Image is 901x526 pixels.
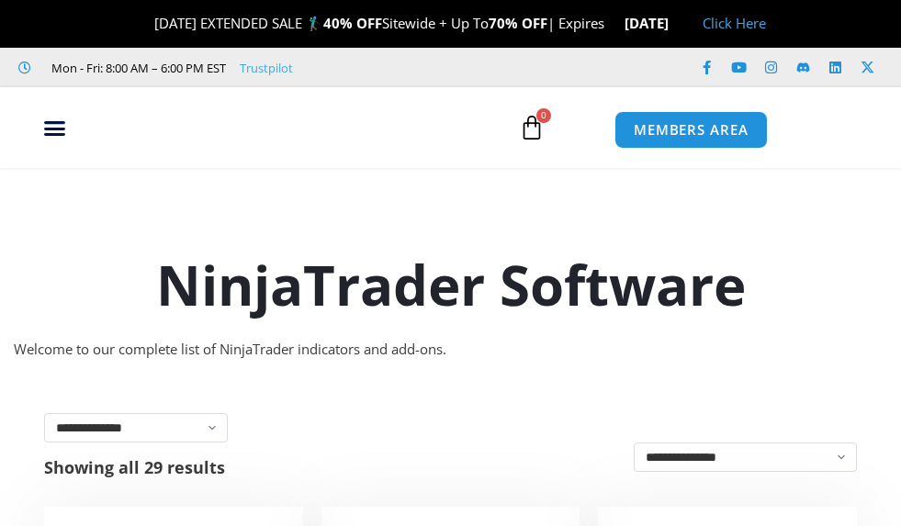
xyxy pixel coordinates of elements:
[634,123,749,137] span: MEMBERS AREA
[491,101,572,154] a: 0
[536,108,551,123] span: 0
[240,57,293,79] a: Trustpilot
[606,17,620,30] img: ⌛
[10,111,99,146] div: Menu Toggle
[14,337,887,363] div: Welcome to our complete list of NinjaTrader indicators and add-ons.
[489,14,547,32] strong: 70% OFF
[323,14,382,32] strong: 40% OFF
[634,442,857,472] select: Shop order
[614,111,768,149] a: MEMBERS AREA
[703,14,766,32] a: Click Here
[135,14,624,32] span: [DATE] EXTENDED SALE 🏌️‍♂️ Sitewide + Up To | Expires
[118,95,316,161] img: LogoAI | Affordable Indicators – NinjaTrader
[670,17,683,30] img: 🏭
[44,459,225,476] p: Showing all 29 results
[14,246,887,323] h1: NinjaTrader Software
[625,14,684,32] strong: [DATE]
[140,17,153,30] img: 🎉
[47,57,226,79] span: Mon - Fri: 8:00 AM – 6:00 PM EST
